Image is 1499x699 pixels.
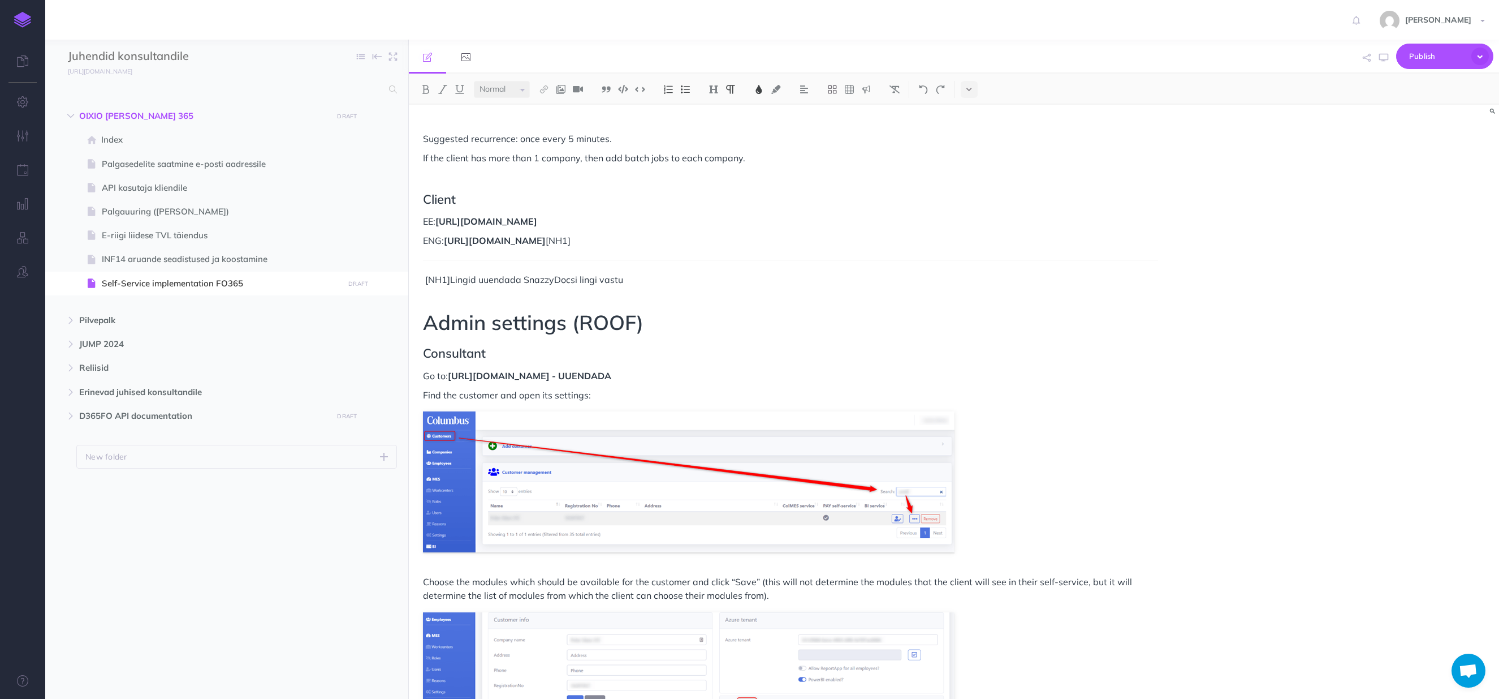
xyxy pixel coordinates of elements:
[85,451,127,463] p: New folder
[102,252,340,266] span: INF14 aruande seadistused ja koostamine
[450,274,623,285] span: Lingid uuendada SnazzyDocsi lingi vastu
[771,85,781,94] img: Text background color button
[844,85,854,94] img: Create table button
[79,409,326,423] span: D365FO API documentation
[709,85,719,94] img: Headings dropdown button
[348,280,368,288] small: DRAFT
[423,389,591,401] span: Find the customer and open its settings:
[546,235,571,246] a: [NH1]
[102,181,340,195] span: API kasutaja kliendile
[337,113,357,120] small: DRAFT
[79,361,326,375] span: Reliisid
[1396,44,1493,69] button: Publish
[421,85,431,94] img: Bold button
[889,85,900,94] img: Clear styles button
[45,65,144,76] a: [URL][DOMAIN_NAME]
[423,216,435,227] span: EE:
[79,314,326,327] span: Pilvepalk
[423,310,643,335] span: Admin settings (ROOF)
[1399,15,1477,25] span: [PERSON_NAME]
[552,370,611,381] span: - UUENDADA
[344,277,373,290] button: DRAFT
[333,410,361,423] button: DRAFT
[102,157,340,171] span: Palgasedelite saatmine e-posti aadressile
[423,411,954,552] img: XFsy4SDsIVQo4QRDnJCZ.png
[423,152,745,164] span: If the client has more than 1 company, then add batch jobs to each company.
[68,48,201,65] input: Documentation Name
[663,85,673,94] img: Ordered list button
[618,85,628,93] img: Code block button
[102,205,340,218] span: Palgauuring ([PERSON_NAME])
[444,235,546,246] a: [URL][DOMAIN_NAME]
[754,85,764,94] img: Text color button
[601,85,611,94] img: Blockquote button
[455,85,465,94] img: Underline button
[438,85,448,94] img: Italic button
[79,385,326,399] span: Erinevad juhised konsultandile
[102,277,340,290] span: Self-Service implementation FO365
[635,85,645,93] img: Inline code button
[333,110,361,123] button: DRAFT
[1452,654,1485,688] div: Avatud vestlus
[102,229,340,242] span: E-riigi liidese TVL täiendus
[556,85,566,94] img: Add image button
[725,85,736,94] img: Paragraph button
[423,133,612,144] span: Suggested recurrence: once every 5 minutes.
[68,67,132,75] small: [URL][DOMAIN_NAME]
[337,413,357,420] small: DRAFT
[101,133,340,147] span: Index
[79,337,326,351] span: JUMP 2024
[425,274,450,285] a: [NH1]
[423,235,444,246] span: ENG:
[861,85,871,94] img: Callout dropdown menu button
[935,85,945,94] img: Redo
[423,345,486,361] span: Consultant
[539,85,549,94] img: Link button
[448,370,550,381] a: [URL][DOMAIN_NAME]
[435,216,537,227] a: [URL][DOMAIN_NAME]
[680,85,690,94] img: Unordered list button
[423,191,456,207] span: Client
[1380,11,1399,31] img: 31ca6b76c58a41dfc3662d81e4fc32f0.jpg
[423,576,1134,601] span: Choose the modules which should be available for the customer and click “Save” (this will not det...
[1409,48,1466,65] span: Publish
[14,12,31,28] img: logo-mark.svg
[68,79,382,100] input: Search
[918,85,928,94] img: Undo
[79,109,326,123] span: OIXIO [PERSON_NAME] 365
[799,85,809,94] img: Alignment dropdown menu button
[76,445,397,469] button: New folder
[573,85,583,94] img: Add video button
[423,370,448,381] span: Go to:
